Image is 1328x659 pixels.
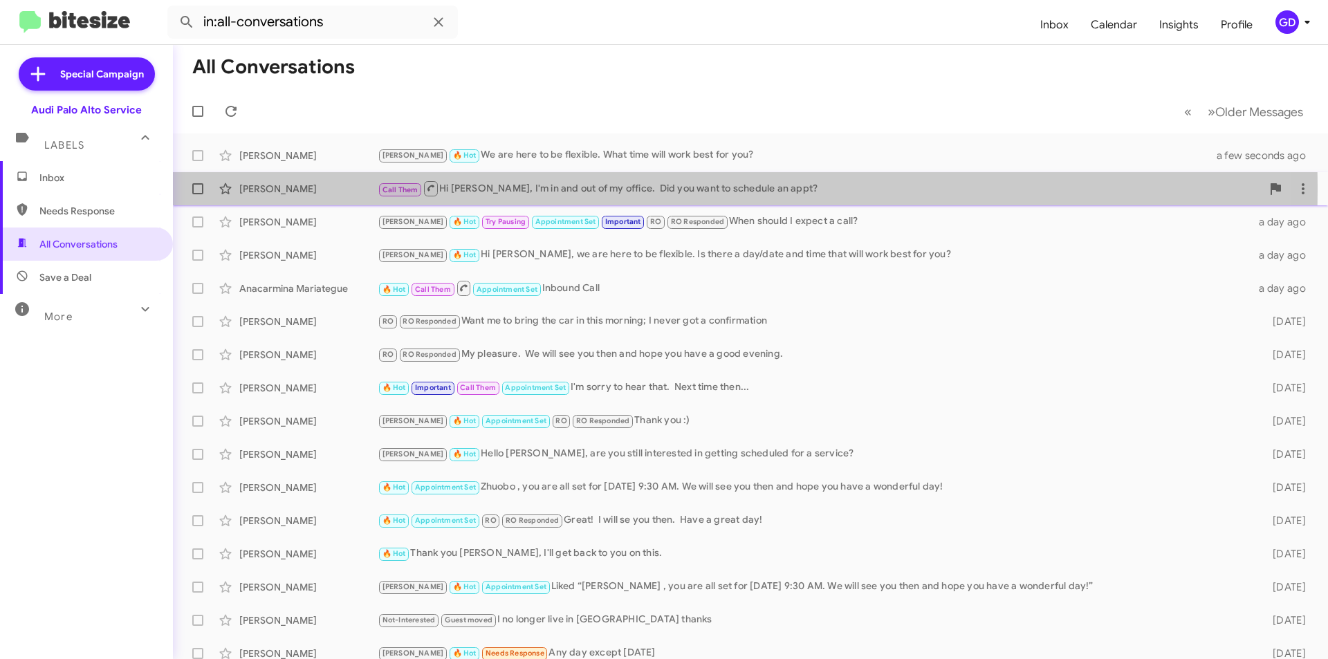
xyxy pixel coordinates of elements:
span: RO Responded [403,317,456,326]
span: RO [555,416,566,425]
span: » [1208,103,1215,120]
div: [PERSON_NAME] [239,481,378,494]
span: Appointment Set [486,416,546,425]
div: [DATE] [1251,514,1317,528]
div: a day ago [1251,215,1317,229]
span: Call Them [415,285,451,294]
div: [DATE] [1251,447,1317,461]
div: I no longer live in [GEOGRAPHIC_DATA] thanks [378,612,1251,628]
span: RO [382,350,394,359]
div: [PERSON_NAME] [239,348,378,362]
span: Inbox [39,171,157,185]
div: a few seconds ago [1234,149,1317,163]
span: [PERSON_NAME] [382,582,444,591]
span: Needs Response [486,649,544,658]
div: [PERSON_NAME] [239,315,378,328]
span: Calendar [1080,5,1148,45]
button: GD [1264,10,1313,34]
span: RO [382,317,394,326]
span: RO Responded [671,217,724,226]
a: Inbox [1029,5,1080,45]
span: Important [415,383,451,392]
div: Anacarmina Mariategue [239,281,378,295]
span: 🔥 Hot [382,483,406,492]
div: Audi Palo Alto Service [31,103,142,117]
div: Thank you [PERSON_NAME], I'll get back to you on this. [378,546,1251,561]
span: Important [605,217,641,226]
div: [PERSON_NAME] [239,514,378,528]
span: RO [485,516,496,525]
span: Appointment Set [486,582,546,591]
div: [DATE] [1251,315,1317,328]
div: [PERSON_NAME] [239,182,378,196]
span: Labels [44,139,84,151]
span: [PERSON_NAME] [382,250,444,259]
span: 🔥 Hot [453,416,477,425]
span: Call Them [460,383,496,392]
nav: Page navigation example [1177,98,1311,126]
span: 🔥 Hot [453,582,477,591]
span: All Conversations [39,237,118,251]
a: Insights [1148,5,1210,45]
div: [PERSON_NAME] [239,149,378,163]
div: [DATE] [1251,613,1317,627]
span: Special Campaign [60,67,144,81]
span: Appointment Set [415,483,476,492]
div: [PERSON_NAME] [239,215,378,229]
span: [PERSON_NAME] [382,449,444,458]
span: [PERSON_NAME] [382,416,444,425]
span: 🔥 Hot [453,250,477,259]
div: [DATE] [1251,547,1317,561]
span: Call Them [382,185,418,194]
span: Appointment Set [505,383,566,392]
div: Thank you :) [378,413,1251,429]
h1: All Conversations [192,56,355,78]
div: [PERSON_NAME] [239,613,378,627]
span: Try Pausing [486,217,526,226]
div: Liked “[PERSON_NAME] , you are all set for [DATE] 9:30 AM. We will see you then and hope you have... [378,579,1251,595]
button: Next [1199,98,1311,126]
div: Hi [PERSON_NAME], we are here to be flexible. Is there a day/date and time that will work best fo... [378,247,1251,263]
span: Appointment Set [535,217,596,226]
span: Save a Deal [39,270,91,284]
span: [PERSON_NAME] [382,217,444,226]
span: RO Responded [576,416,629,425]
span: Older Messages [1215,104,1303,120]
div: [PERSON_NAME] [239,447,378,461]
div: a day ago [1251,281,1317,295]
span: Appointment Set [477,285,537,294]
div: Inbound Call [378,279,1251,297]
a: Special Campaign [19,57,155,91]
div: Hello [PERSON_NAME], are you still interested in getting scheduled for a service? [378,446,1251,462]
span: « [1184,103,1192,120]
div: Hi [PERSON_NAME], I'm in and out of my office. Did you want to schedule an appt? [378,180,1262,197]
span: Needs Response [39,204,157,218]
span: 🔥 Hot [453,649,477,658]
div: Want me to bring the car in this morning; I never got a confirmation [378,313,1251,329]
span: RO Responded [506,516,559,525]
div: [PERSON_NAME] [239,381,378,395]
div: [DATE] [1251,381,1317,395]
div: When should I expect a call? [378,214,1251,230]
button: Previous [1176,98,1200,126]
span: [PERSON_NAME] [382,151,444,160]
div: [PERSON_NAME] [239,580,378,594]
span: 🔥 Hot [382,516,406,525]
span: RO Responded [403,350,456,359]
div: [PERSON_NAME] [239,547,378,561]
div: We are here to be flexible. What time will work best for you? [378,147,1234,163]
div: [PERSON_NAME] [239,414,378,428]
div: [PERSON_NAME] [239,248,378,262]
span: 🔥 Hot [382,383,406,392]
span: 🔥 Hot [382,549,406,558]
span: RO [650,217,661,226]
span: Not-Interested [382,615,436,624]
div: GD [1275,10,1299,34]
div: Great! I will se you then. Have a great day! [378,512,1251,528]
span: 🔥 Hot [382,285,406,294]
span: More [44,310,73,323]
a: Profile [1210,5,1264,45]
span: 🔥 Hot [453,217,477,226]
